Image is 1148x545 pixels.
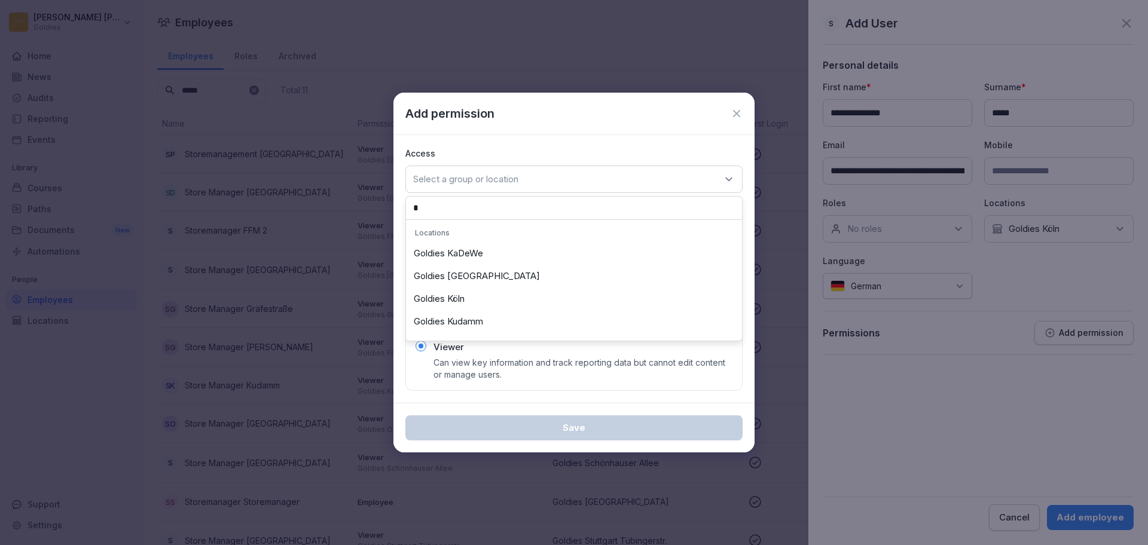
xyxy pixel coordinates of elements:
[413,173,518,185] p: Select a group or location
[409,242,739,265] div: Goldies KaDeWe
[409,310,739,333] div: Goldies Kudamm
[409,223,739,242] p: Locations
[405,105,494,123] p: Add permission
[409,265,739,287] div: Goldies [GEOGRAPHIC_DATA]
[433,357,732,381] p: Can view key information and track reporting data but cannot edit content or manage users.
[415,421,733,434] div: Save
[409,287,739,310] div: Goldies Köln
[405,147,743,160] p: Access
[433,341,464,354] p: Viewer
[405,415,743,440] button: Save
